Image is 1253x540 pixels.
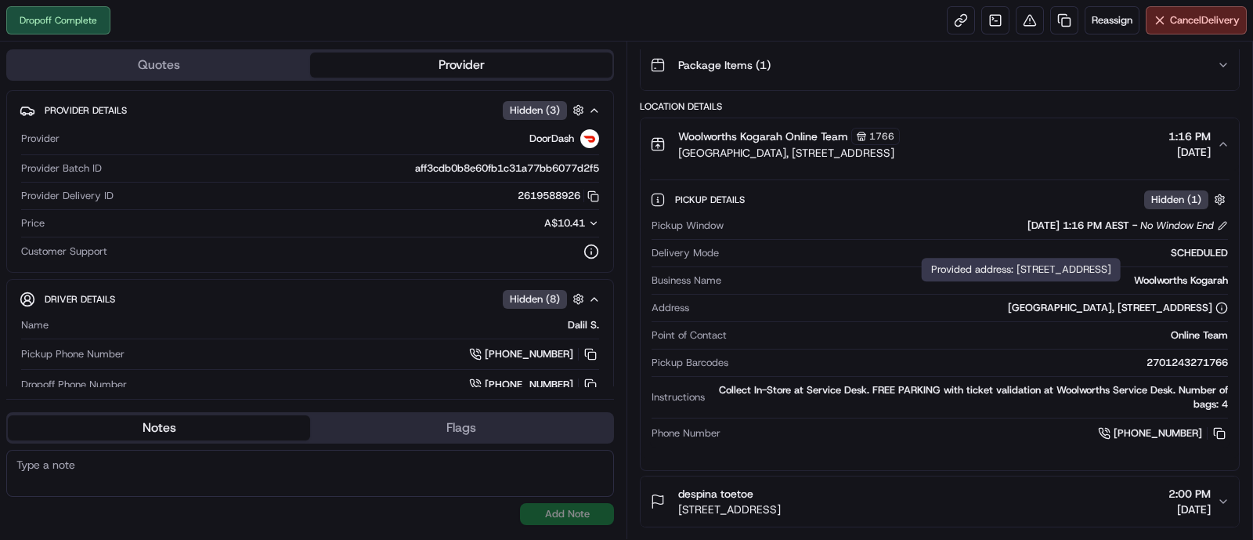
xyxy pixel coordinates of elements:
button: Provider DetailsHidden (3) [20,97,601,123]
button: Notes [8,415,310,440]
span: Driver Details [45,293,115,306]
span: Address [652,301,689,315]
span: Customer Support [21,245,107,259]
span: [DATE] [1168,502,1211,517]
img: doordash_logo_v2.png [580,129,599,148]
button: Hidden (1) [1144,190,1230,209]
a: [PHONE_NUMBER] [1098,425,1228,442]
span: despina toetoe [678,486,753,502]
span: [DATE] 1:16 PM AEST [1027,219,1129,233]
span: 1:16 PM [1168,129,1211,144]
span: aff3cdb0b8e60fb1c31a77bb6077d2f5 [415,161,599,176]
div: Dalil S. [55,318,599,332]
span: Delivery Mode [652,246,719,260]
button: Flags [310,415,612,440]
span: Pickup Barcodes [652,356,728,370]
div: Location Details [640,100,1240,113]
span: Phone Number [652,426,720,440]
div: Woolworths Kogarah Online Team1766[GEOGRAPHIC_DATA], [STREET_ADDRESS]1:16 PM[DATE] [641,170,1239,470]
span: DoorDash [529,132,574,146]
span: Price [21,216,45,230]
a: [PHONE_NUMBER] [469,346,599,363]
span: Pickup Details [675,194,748,206]
span: Provider Delivery ID [21,189,114,203]
span: [PHONE_NUMBER] [1114,426,1202,440]
span: Instructions [652,390,705,404]
button: Hidden (3) [503,100,588,120]
div: Woolworths Kogarah [728,274,1228,288]
span: Hidden ( 3 ) [510,103,560,118]
a: [PHONE_NUMBER] [469,376,599,393]
span: Woolworths Kogarah Online Team [678,129,848,144]
button: Woolworths Kogarah Online Team1766[GEOGRAPHIC_DATA], [STREET_ADDRESS]1:16 PM[DATE] [641,118,1239,170]
button: Reassign [1085,6,1139,34]
button: Driver DetailsHidden (8) [20,286,601,312]
button: Package Items (1) [641,40,1239,90]
span: Pickup Phone Number [21,347,125,361]
button: 2619588926 [518,189,599,203]
div: Online Team [733,328,1228,342]
span: [PHONE_NUMBER] [485,347,573,361]
span: Reassign [1092,13,1132,27]
button: Quotes [8,53,310,78]
button: despina toetoe[STREET_ADDRESS]2:00 PM[DATE] [641,477,1239,527]
span: Provider [21,132,60,146]
button: Hidden (8) [503,289,588,309]
span: Cancel Delivery [1170,13,1240,27]
div: SCHEDULED [725,246,1228,260]
button: Provider [310,53,612,78]
span: 2:00 PM [1168,486,1211,502]
span: [PHONE_NUMBER] [485,378,573,392]
span: Hidden ( 1 ) [1151,193,1201,207]
span: Pickup Window [652,219,724,233]
span: Business Name [652,274,721,288]
span: 1766 [869,130,894,143]
div: Collect In-Store at Service Desk. FREE PARKING with ticket validation at Woolworths Service Desk.... [711,383,1228,411]
span: Dropoff Phone Number [21,378,127,392]
button: CancelDelivery [1146,6,1247,34]
span: - [1132,219,1137,233]
span: Provider Batch ID [21,161,102,176]
span: A$10.41 [544,216,585,230]
button: A$10.41 [461,216,599,230]
span: Name [21,318,49,332]
span: Package Items ( 1 ) [678,57,771,73]
span: No Window End [1140,219,1214,233]
span: Point of Contact [652,328,727,342]
span: Provider Details [45,104,127,117]
span: [GEOGRAPHIC_DATA], [STREET_ADDRESS] [678,145,900,161]
span: [DATE] [1168,144,1211,160]
div: [GEOGRAPHIC_DATA], [STREET_ADDRESS] [1008,301,1228,315]
div: 2701243271766 [735,356,1228,370]
div: Provided address: [STREET_ADDRESS] [922,258,1121,281]
span: [STREET_ADDRESS] [678,502,781,517]
span: Hidden ( 8 ) [510,292,560,306]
